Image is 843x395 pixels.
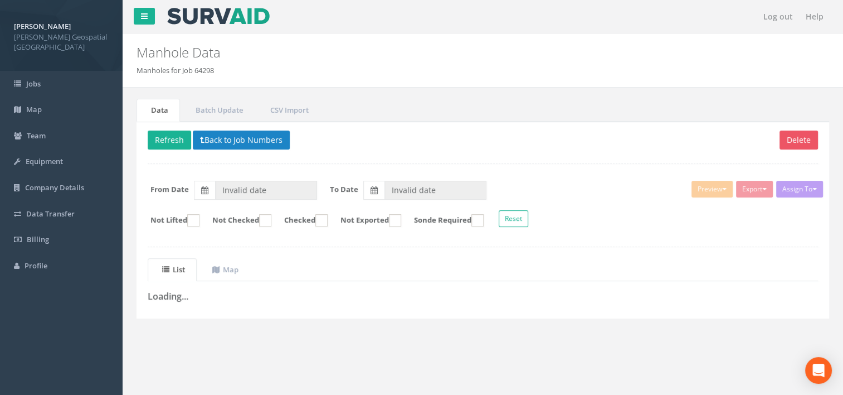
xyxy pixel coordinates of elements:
label: Not Lifted [139,214,199,227]
button: Refresh [148,131,191,150]
div: Open Intercom Messenger [805,357,832,384]
label: Not Checked [201,214,271,227]
a: Batch Update [181,99,255,122]
button: Delete [779,131,818,150]
span: Equipment [26,156,63,166]
strong: [PERSON_NAME] [14,21,71,31]
span: Jobs [26,79,41,89]
a: Map [198,258,250,281]
label: From Date [150,184,189,195]
button: Back to Job Numbers [193,131,290,150]
a: CSV Import [256,99,320,122]
uib-tab-heading: List [162,264,185,274]
button: Preview [691,181,733,197]
h2: Manhole Data [137,45,711,60]
a: [PERSON_NAME] [PERSON_NAME] Geospatial [GEOGRAPHIC_DATA] [14,18,109,52]
label: Sonde Required [403,214,484,227]
span: Data Transfer [26,209,75,219]
a: Data [137,99,180,122]
span: [PERSON_NAME] Geospatial [GEOGRAPHIC_DATA] [14,32,109,52]
span: Map [26,104,42,114]
span: Company Details [25,182,84,192]
input: To Date [384,181,486,200]
input: From Date [215,181,317,200]
span: Profile [25,261,47,271]
li: Manholes for Job 64298 [137,65,214,76]
h3: Loading... [148,292,818,302]
a: List [148,258,197,281]
button: Assign To [776,181,823,197]
uib-tab-heading: Map [212,264,238,274]
button: Reset [499,210,528,227]
button: Export [736,181,773,197]
label: Not Exported [329,214,401,227]
label: Checked [273,214,328,227]
span: Team [27,131,46,141]
label: To Date [330,184,358,195]
span: Billing [27,234,49,244]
